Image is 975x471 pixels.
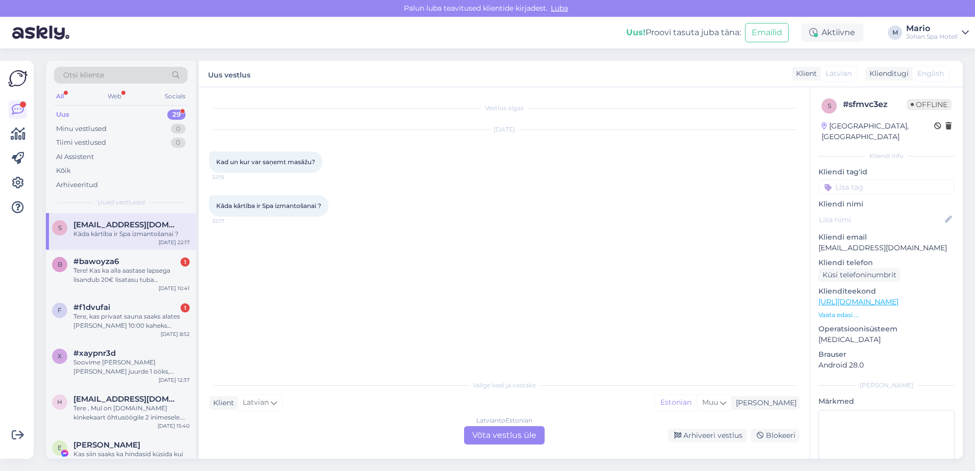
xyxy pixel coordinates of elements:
div: Kõik [56,166,71,176]
span: English [917,68,944,79]
div: Estonian [655,395,697,410]
div: 29 [167,110,186,120]
p: Kliendi tag'id [818,167,955,177]
button: Emailid [745,23,789,42]
div: AI Assistent [56,152,94,162]
span: hannusanneli@gmail.com [73,395,179,404]
div: Klienditugi [865,68,909,79]
div: Johan Spa Hotell [906,33,958,41]
div: Tere! Kas ka alla aastase lapsega lisandub 20€ lisatasu tuba broneerides? [73,266,190,284]
div: Vestlus algas [209,103,800,113]
p: Operatsioonisüsteem [818,324,955,334]
a: [URL][DOMAIN_NAME] [818,297,899,306]
div: Latvian to Estonian [476,416,532,425]
div: Mario [906,24,958,33]
div: Arhiveeri vestlus [668,429,747,442]
div: All [54,90,66,103]
span: Elis Tunder [73,440,140,450]
span: Otsi kliente [63,70,104,81]
div: Tiimi vestlused [56,138,106,148]
p: Klienditeekond [818,286,955,297]
span: #bawoyza6 [73,257,119,266]
span: Offline [907,99,952,110]
span: Latvian [243,397,269,408]
div: Valige keel ja vastake [209,381,800,390]
div: Kāda kārtība ir Spa izmantošanai ? [73,229,190,239]
div: [DATE] 22:17 [159,239,190,246]
span: b [58,260,62,268]
span: 22:17 [212,217,250,225]
span: Uued vestlused [97,198,145,207]
div: Proovi tasuta juba täna: [626,27,741,39]
p: Android 28.0 [818,360,955,371]
div: [PERSON_NAME] [818,381,955,390]
p: Vaata edasi ... [818,310,955,320]
span: E [58,444,62,452]
div: Web [106,90,123,103]
div: M [888,25,902,40]
div: Tere, kas privaat sauna saaks alates [PERSON_NAME] 10:00 kaheks tunniks? [73,312,190,330]
span: 22:15 [212,173,250,181]
div: [DATE] 12:37 [159,376,190,384]
span: Latvian [826,68,852,79]
span: h [57,398,62,406]
div: Võta vestlus üle [464,426,545,444]
span: s [58,224,62,231]
div: Klient [792,68,817,79]
div: Minu vestlused [56,124,107,134]
div: Tere , Mul on [DOMAIN_NAME] kinkekaart õhtusöögile 2 inimesele. Kas oleks võimalik broneerida lau... [73,404,190,422]
p: Kliendi nimi [818,199,955,210]
span: s [828,102,831,110]
div: 0 [171,138,186,148]
div: Küsi telefoninumbrit [818,268,901,282]
div: [DATE] 10:41 [159,284,190,292]
p: Brauser [818,349,955,360]
div: # sfmvc3ez [843,98,907,111]
span: Muu [702,398,718,407]
span: sanita.gribule@rtrit.lv [73,220,179,229]
div: Klient [209,398,234,408]
span: Luba [548,4,571,13]
div: Soovime [PERSON_NAME] [PERSON_NAME] juurde 1 ööks, kasutada ka spa mõnusid [73,358,190,376]
a: MarioJohan Spa Hotell [906,24,969,41]
div: 0 [171,124,186,134]
p: Kliendi telefon [818,257,955,268]
div: Blokeeri [751,429,800,442]
div: [DATE] [209,125,800,134]
div: 1 [181,257,190,267]
div: Socials [163,90,188,103]
span: Kad un kur var saņemt masāžu? [216,158,315,166]
div: Aktiivne [801,23,863,42]
span: #xaypnr3d [73,349,116,358]
b: Uus! [626,28,646,37]
input: Lisa nimi [819,214,943,225]
input: Lisa tag [818,179,955,195]
div: [GEOGRAPHIC_DATA], [GEOGRAPHIC_DATA] [822,121,934,142]
span: #f1dvufai [73,303,110,312]
div: Arhiveeritud [56,180,98,190]
p: Märkmed [818,396,955,407]
img: Askly Logo [8,69,28,88]
div: Kliendi info [818,151,955,161]
div: Uus [56,110,69,120]
div: [DATE] 8:52 [161,330,190,338]
div: 1 [181,303,190,312]
div: Kas siin saaks ka hindasid küsida kui sooviks 1ks ööks ööbima tulla, koos hommikusöögiga? :) [73,450,190,468]
label: Uus vestlus [208,67,250,81]
div: [PERSON_NAME] [732,398,797,408]
p: [EMAIL_ADDRESS][DOMAIN_NAME] [818,243,955,253]
span: Kāda kārtība ir Spa izmantošanai ? [216,202,321,210]
span: x [58,352,62,360]
span: f [58,306,62,314]
p: Kliendi email [818,232,955,243]
div: [DATE] 15:40 [158,422,190,430]
p: [MEDICAL_DATA] [818,334,955,345]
